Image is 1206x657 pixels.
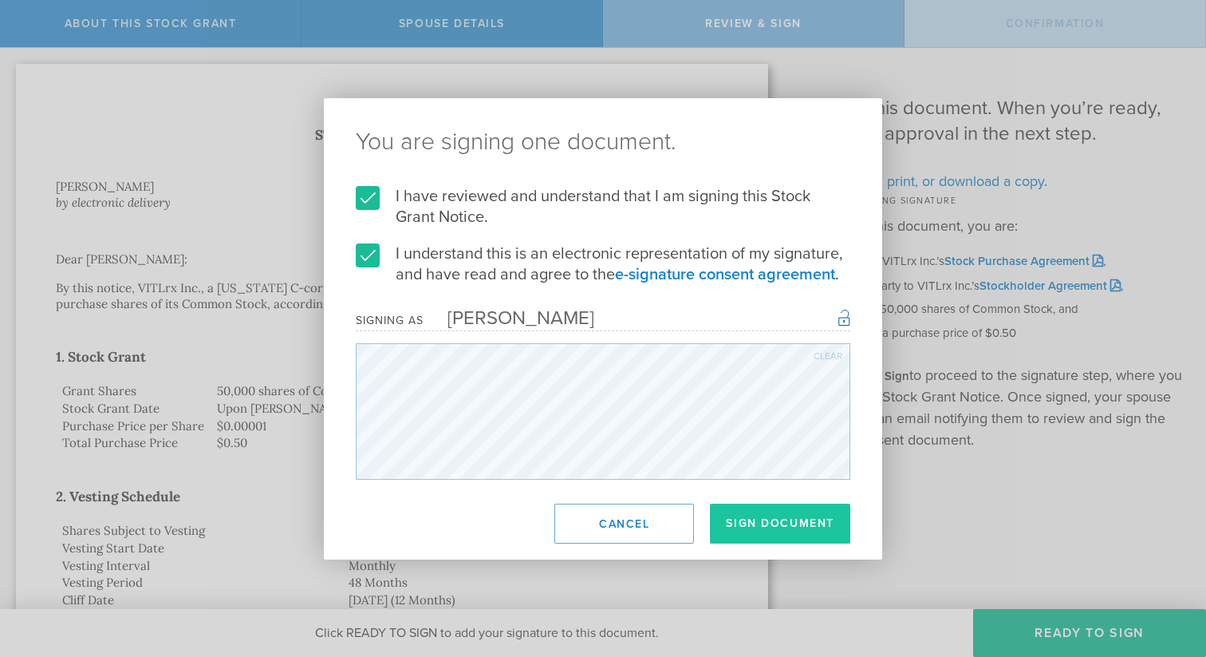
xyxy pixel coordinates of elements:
[356,243,850,285] label: I understand this is an electronic representation of my signature, and have read and agree to the .
[615,265,835,284] a: e-signature consent agreement
[710,504,850,544] button: Sign Document
[424,307,594,330] div: [PERSON_NAME]
[356,186,850,228] label: I have reviewed and understand that I am signing this Stock Grant Notice.
[356,130,850,154] ng-pluralize: You are signing one document.
[356,314,424,327] div: Signing as
[554,504,694,544] button: Cancel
